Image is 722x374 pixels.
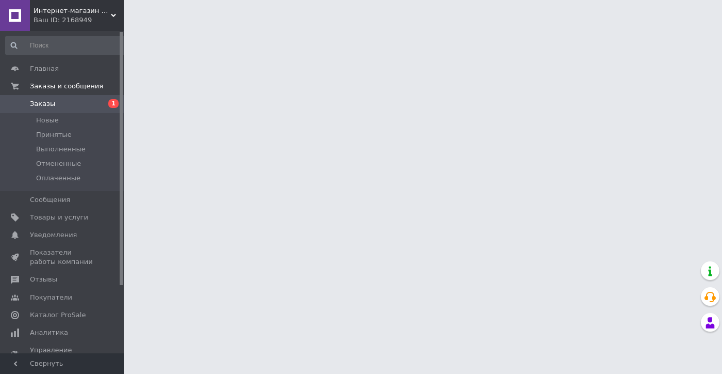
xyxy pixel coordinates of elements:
span: 1 [108,99,119,108]
span: Оплаченные [36,174,80,183]
span: Интернет-магазин Жива- Аптека [34,6,111,15]
span: Заказы и сообщения [30,82,103,91]
input: Поиск [5,36,126,55]
span: Сообщения [30,195,70,205]
span: Главная [30,64,59,73]
span: Отмененные [36,159,81,168]
span: Выполненные [36,145,86,154]
span: Уведомления [30,230,77,240]
span: Управление сайтом [30,346,95,364]
span: Новые [36,116,59,125]
span: Заказы [30,99,55,108]
span: Принятые [36,130,72,139]
span: Товары и услуги [30,213,88,222]
div: Ваш ID: 2168949 [34,15,124,25]
span: Каталог ProSale [30,310,86,320]
span: Показатели работы компании [30,248,95,267]
span: Аналитика [30,328,68,337]
span: Отзывы [30,275,57,284]
span: Покупатели [30,293,72,302]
